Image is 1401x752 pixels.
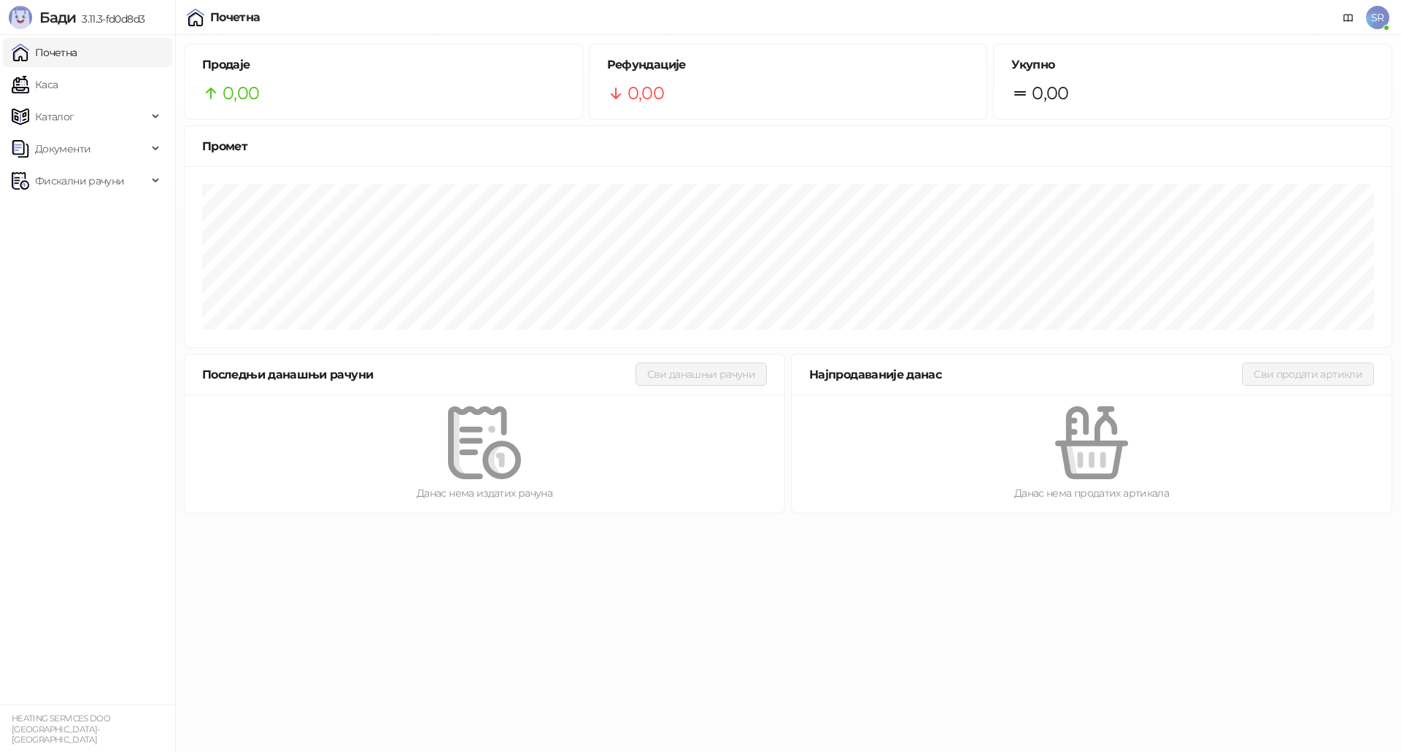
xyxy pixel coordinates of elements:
span: SR [1366,6,1389,29]
div: Данас нема издатих рачуна [208,485,761,501]
div: Данас нема продатих артикала [815,485,1368,501]
span: 0,00 [628,80,664,107]
span: Документи [35,134,90,163]
span: 0,00 [223,80,259,107]
span: Бади [39,9,76,26]
small: HEATING SERVICES DOO [GEOGRAPHIC_DATA]-[GEOGRAPHIC_DATA] [12,713,110,745]
h5: Продаје [202,56,565,74]
a: Документација [1337,6,1360,29]
span: 0,00 [1032,80,1068,107]
span: Фискални рачуни [35,166,124,195]
a: Почетна [12,38,77,67]
h5: Укупно [1011,56,1374,74]
div: Последњи данашњи рачуни [202,365,636,384]
h5: Рефундације [607,56,970,74]
button: Сви продати артикли [1242,363,1374,386]
a: Каса [12,70,58,99]
span: 3.11.3-fd0d8d3 [76,12,144,26]
div: Промет [202,137,1374,155]
div: Најпродаваније данас [809,365,1242,384]
span: Каталог [35,102,74,131]
button: Сви данашњи рачуни [636,363,767,386]
div: Почетна [210,12,260,23]
img: Logo [9,6,32,29]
